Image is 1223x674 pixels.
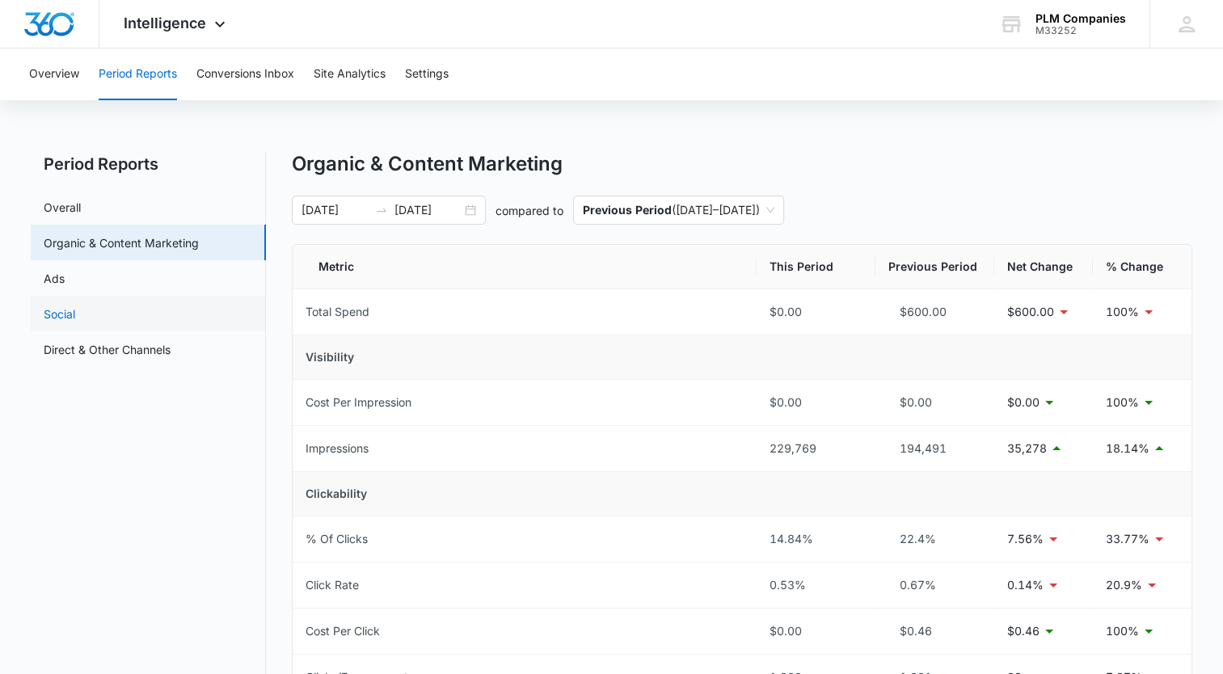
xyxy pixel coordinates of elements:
span: Intelligence [124,15,206,32]
h1: Organic & Content Marketing [292,152,563,176]
a: Overall [44,199,81,216]
p: $0.46 [1007,622,1040,640]
th: % Change [1093,245,1191,289]
div: $600.00 [888,303,981,321]
button: Conversions Inbox [196,48,294,100]
div: account name [1035,12,1126,25]
p: 100% [1106,303,1139,321]
a: Organic & Content Marketing [44,234,199,251]
button: Period Reports [99,48,177,100]
p: Previous Period [583,203,672,217]
p: $0.00 [1007,394,1040,411]
button: Site Analytics [314,48,386,100]
span: ( [DATE] – [DATE] ) [583,196,774,224]
p: 35,278 [1007,440,1047,457]
p: compared to [496,202,563,219]
span: swap-right [375,204,388,217]
p: 100% [1106,394,1139,411]
td: Clickability [293,472,1191,516]
div: 229,769 [770,440,862,457]
p: 33.77% [1106,530,1149,548]
div: account id [1035,25,1126,36]
a: Social [44,305,75,322]
div: 22.4% [888,530,981,548]
th: Previous Period [875,245,994,289]
a: Ads [44,270,65,287]
span: to [375,204,388,217]
p: 0.14% [1007,576,1044,594]
div: 0.67% [888,576,981,594]
div: % Of Clicks [306,530,368,548]
div: Click Rate [306,576,359,594]
div: 0.53% [770,576,862,594]
button: Settings [405,48,449,100]
h2: Period Reports [31,152,266,176]
div: $0.00 [770,303,862,321]
div: 194,491 [888,440,981,457]
th: This Period [757,245,875,289]
div: Cost Per Click [306,622,380,640]
input: Start date [302,201,369,219]
a: Direct & Other Channels [44,341,171,358]
div: $0.00 [888,394,981,411]
div: $0.46 [888,622,981,640]
p: $600.00 [1007,303,1054,321]
button: Overview [29,48,79,100]
p: 18.14% [1106,440,1149,457]
p: 100% [1106,622,1139,640]
div: Total Spend [306,303,369,321]
p: 7.56% [1007,530,1044,548]
p: 20.9% [1106,576,1142,594]
th: Net Change [994,245,1093,289]
th: Metric [293,245,757,289]
div: 14.84% [770,530,862,548]
div: $0.00 [770,394,862,411]
td: Visibility [293,335,1191,380]
div: Cost Per Impression [306,394,411,411]
div: Impressions [306,440,369,457]
div: $0.00 [770,622,862,640]
input: End date [394,201,462,219]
